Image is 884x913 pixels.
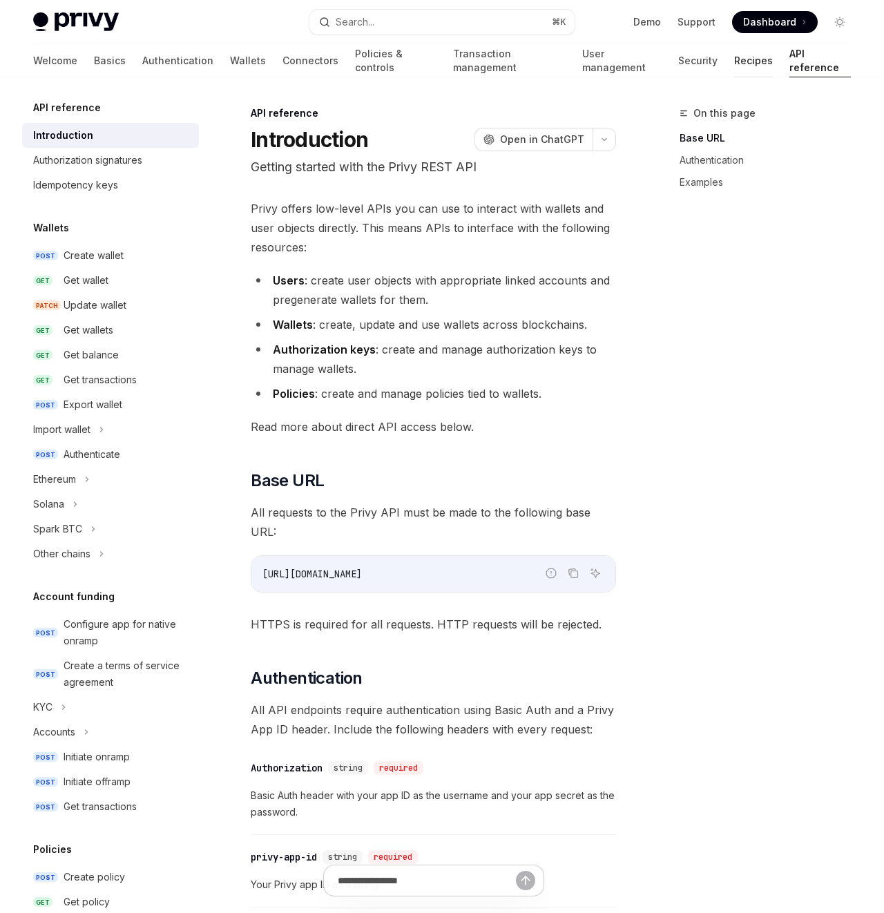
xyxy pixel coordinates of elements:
[230,44,266,77] a: Wallets
[33,724,75,740] div: Accounts
[22,442,199,467] a: POSTAuthenticate
[251,470,324,492] span: Base URL
[743,15,796,29] span: Dashboard
[33,127,93,144] div: Introduction
[22,653,199,695] a: POSTCreate a terms of service agreement
[64,297,126,314] div: Update wallet
[33,300,61,311] span: PATCH
[680,127,862,149] a: Base URL
[64,894,110,910] div: Get policy
[273,343,376,356] strong: Authorization keys
[251,384,616,403] li: : create and manage policies tied to wallets.
[829,11,851,33] button: Toggle dark mode
[734,44,773,77] a: Recipes
[33,350,52,361] span: GET
[22,173,199,198] a: Idempotency keys
[273,318,313,331] strong: Wallets
[64,657,191,691] div: Create a terms of service agreement
[474,128,593,151] button: Open in ChatGPT
[273,387,315,401] strong: Policies
[33,628,58,638] span: POST
[22,343,199,367] a: GETGet balance
[22,243,199,268] a: POSTCreate wallet
[678,15,715,29] a: Support
[251,700,616,739] span: All API endpoints require authentication using Basic Auth and a Privy App ID header. Include the ...
[251,157,616,177] p: Getting started with the Privy REST API
[516,871,535,890] button: Send message
[552,17,566,28] span: ⌘ K
[33,521,82,537] div: Spark BTC
[33,496,64,512] div: Solana
[33,152,142,169] div: Authorization signatures
[251,271,616,309] li: : create user objects with appropriate linked accounts and pregenerate wallets for them.
[22,123,199,148] a: Introduction
[309,10,575,35] button: Search...⌘K
[680,171,862,193] a: Examples
[33,699,52,715] div: KYC
[64,347,119,363] div: Get balance
[22,769,199,794] a: POSTInitiate offramp
[33,841,72,858] h5: Policies
[33,276,52,286] span: GET
[33,752,58,762] span: POST
[251,417,616,436] span: Read more about direct API access below.
[33,802,58,812] span: POST
[22,392,199,417] a: POSTExport wallet
[22,318,199,343] a: GETGet wallets
[33,251,58,261] span: POST
[33,588,115,605] h5: Account funding
[251,340,616,378] li: : create and manage authorization keys to manage wallets.
[33,471,76,488] div: Ethereum
[262,568,362,580] span: [URL][DOMAIN_NAME]
[22,744,199,769] a: POSTInitiate onramp
[680,149,862,171] a: Authentication
[732,11,818,33] a: Dashboard
[586,564,604,582] button: Ask AI
[374,761,423,775] div: required
[251,106,616,120] div: API reference
[94,44,126,77] a: Basics
[33,400,58,410] span: POST
[251,761,323,775] div: Authorization
[64,446,120,463] div: Authenticate
[500,133,584,146] span: Open in ChatGPT
[453,44,566,77] a: Transaction management
[251,850,317,864] div: privy-app-id
[22,148,199,173] a: Authorization signatures
[33,99,101,116] h5: API reference
[251,127,368,152] h1: Introduction
[33,546,90,562] div: Other chains
[33,450,58,460] span: POST
[64,749,130,765] div: Initiate onramp
[582,44,662,77] a: User management
[22,268,199,293] a: GETGet wallet
[33,897,52,907] span: GET
[542,564,560,582] button: Report incorrect code
[33,375,52,385] span: GET
[789,44,851,77] a: API reference
[251,667,363,689] span: Authentication
[64,798,137,815] div: Get transactions
[64,272,108,289] div: Get wallet
[22,794,199,819] a: POSTGet transactions
[693,105,756,122] span: On this page
[282,44,338,77] a: Connectors
[273,273,305,287] strong: Users
[328,852,357,863] span: string
[64,869,125,885] div: Create policy
[368,850,418,864] div: required
[64,773,131,790] div: Initiate offramp
[64,396,122,413] div: Export wallet
[33,44,77,77] a: Welcome
[142,44,213,77] a: Authentication
[33,177,118,193] div: Idempotency keys
[33,777,58,787] span: POST
[33,872,58,883] span: POST
[251,199,616,257] span: Privy offers low-level APIs you can use to interact with wallets and user objects directly. This ...
[251,787,616,820] span: Basic Auth header with your app ID as the username and your app secret as the password.
[22,367,199,392] a: GETGet transactions
[633,15,661,29] a: Demo
[678,44,718,77] a: Security
[336,14,374,30] div: Search...
[64,322,113,338] div: Get wallets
